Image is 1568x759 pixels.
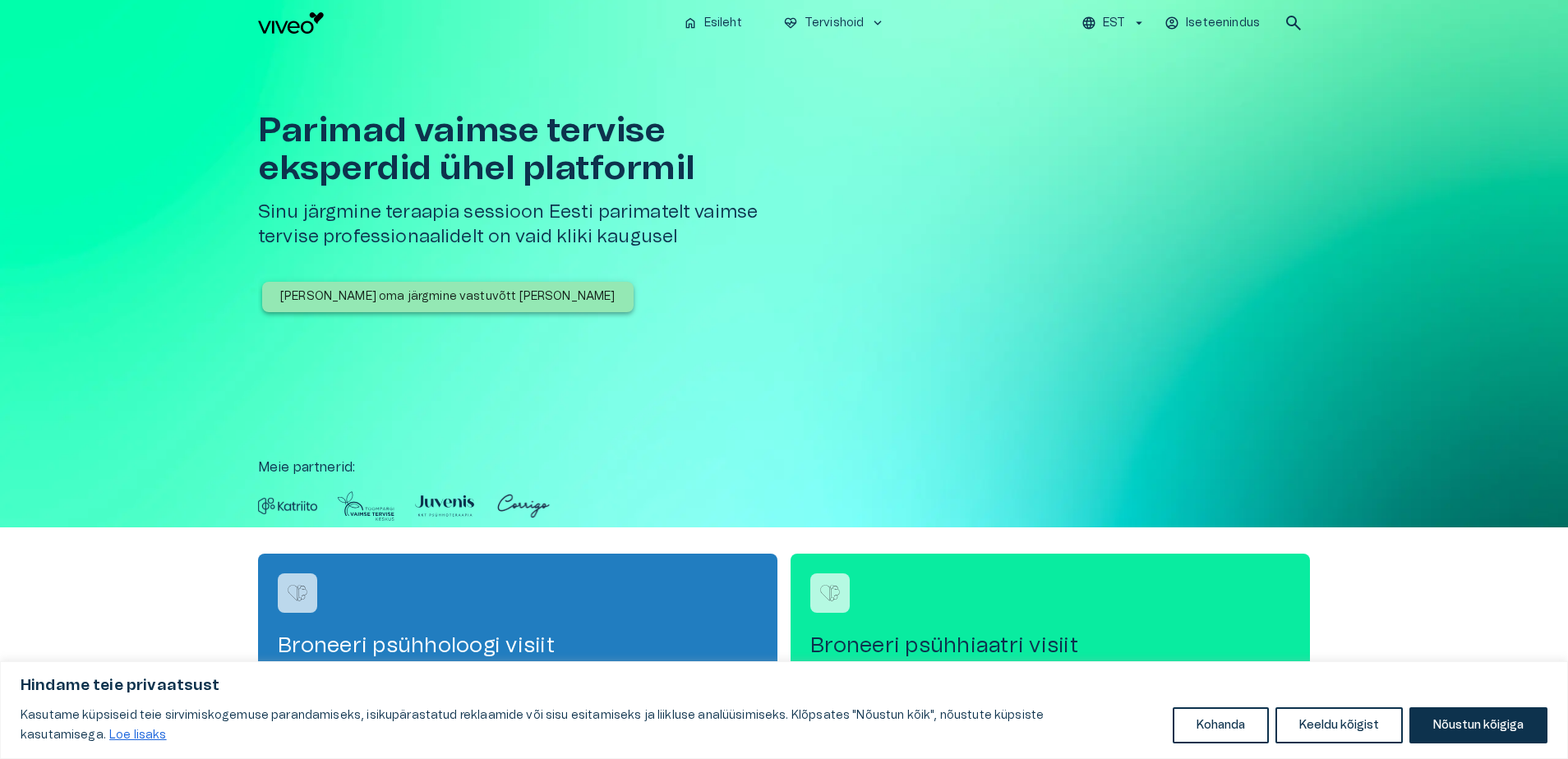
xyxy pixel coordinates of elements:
[805,15,865,32] p: Tervishoid
[676,11,750,35] button: homeEsileht
[1284,13,1303,33] span: search
[258,200,791,249] h5: Sinu järgmine teraapia sessioon Eesti parimatelt vaimse tervise professionaalidelt on vaid kliki ...
[1409,707,1547,743] button: Nõustun kõigiga
[783,16,798,30] span: ecg_heart
[704,15,742,32] p: Esileht
[258,112,791,187] h1: Parimad vaimse tervise eksperdid ühel platformil
[1173,707,1269,743] button: Kohanda
[1162,11,1264,35] button: Iseteenindus
[258,554,777,678] a: Navigate to service booking
[108,729,168,742] a: Loe lisaks
[415,490,474,522] img: Partner logo
[258,458,1310,477] p: Meie partnerid :
[870,16,885,30] span: keyboard_arrow_down
[21,706,1160,745] p: Kasutame küpsiseid teie sirvimiskogemuse parandamiseks, isikupärastatud reklaamide või sisu esita...
[258,12,670,34] a: Navigate to homepage
[1079,11,1149,35] button: EST
[683,16,698,30] span: home
[1275,707,1403,743] button: Keeldu kõigist
[258,12,324,34] img: Viveo logo
[1277,7,1310,39] button: open search modal
[280,288,616,306] p: [PERSON_NAME] oma järgmine vastuvõtt [PERSON_NAME]
[777,11,892,35] button: ecg_heartTervishoidkeyboard_arrow_down
[494,490,553,522] img: Partner logo
[285,581,310,605] img: Broneeri psühholoogi visiit logo
[1103,15,1125,32] p: EST
[258,490,317,522] img: Partner logo
[262,282,634,312] button: [PERSON_NAME] oma järgmine vastuvõtt [PERSON_NAME]
[1186,15,1260,32] p: Iseteenindus
[818,581,842,605] img: Broneeri psühhiaatri visiit logo
[810,632,1290,659] h4: Broneeri psühhiaatri visiit
[21,676,1547,696] p: Hindame teie privaatsust
[337,490,395,522] img: Partner logo
[278,632,758,659] h4: Broneeri psühholoogi visiit
[791,554,1310,678] a: Navigate to service booking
